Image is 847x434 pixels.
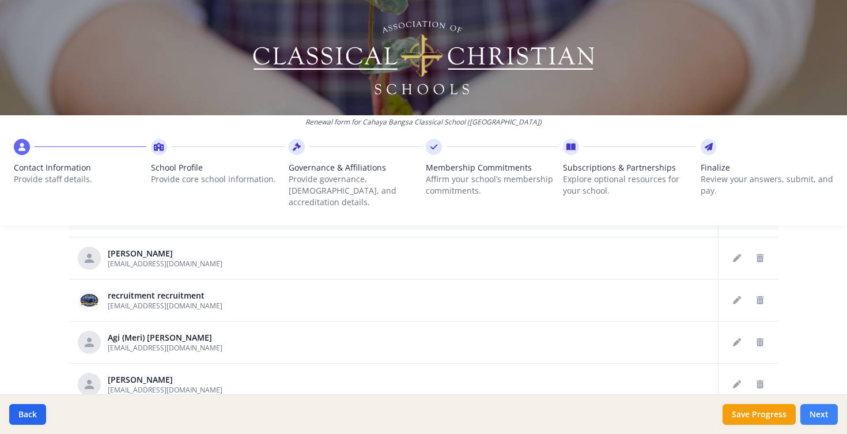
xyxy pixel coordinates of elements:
[701,173,833,197] p: Review your answers, submit, and pay.
[151,162,283,173] span: School Profile
[289,162,421,173] span: Governance & Affiliations
[9,404,46,425] button: Back
[728,249,746,267] button: Edit staff
[728,291,746,310] button: Edit staff
[800,404,838,425] button: Next
[108,290,222,301] div: recruitment recruitment
[563,162,695,173] span: Subscriptions & Partnerships
[108,259,222,269] span: [EMAIL_ADDRESS][DOMAIN_NAME]
[426,173,558,197] p: Affirm your school’s membership commitments.
[14,162,146,173] span: Contact Information
[563,173,695,197] p: Explore optional resources for your school.
[751,249,769,267] button: Delete staff
[751,291,769,310] button: Delete staff
[701,162,833,173] span: Finalize
[108,343,222,353] span: [EMAIL_ADDRESS][DOMAIN_NAME]
[108,248,222,259] div: [PERSON_NAME]
[108,385,222,395] span: [EMAIL_ADDRESS][DOMAIN_NAME]
[14,173,146,185] p: Provide staff details.
[751,375,769,394] button: Delete staff
[251,17,596,98] img: Logo
[108,332,222,344] div: Agi (Meri) [PERSON_NAME]
[151,173,283,185] p: Provide core school information.
[723,404,796,425] button: Save Progress
[108,301,222,311] span: [EMAIL_ADDRESS][DOMAIN_NAME]
[728,375,746,394] button: Edit staff
[289,173,421,208] p: Provide governance, [DEMOGRAPHIC_DATA], and accreditation details.
[426,162,558,173] span: Membership Commitments
[751,333,769,352] button: Delete staff
[108,374,222,386] div: [PERSON_NAME]
[728,333,746,352] button: Edit staff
